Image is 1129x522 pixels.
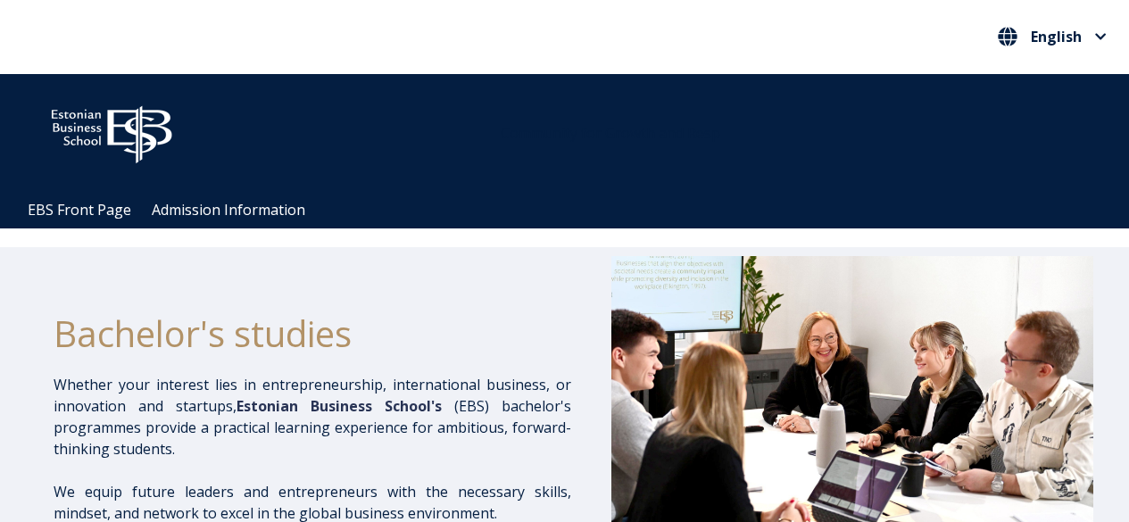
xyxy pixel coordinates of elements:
[237,396,442,416] span: Estonian Business School's
[501,123,720,143] span: Community for Growth and Resp
[1031,29,1082,44] span: English
[993,22,1111,52] nav: Select your language
[28,200,131,220] a: EBS Front Page
[36,92,187,169] img: ebs_logo2016_white
[993,22,1111,51] button: English
[54,374,571,460] p: Whether your interest lies in entrepreneurship, international business, or innovation and startup...
[18,192,1129,228] div: Navigation Menu
[54,311,571,356] h1: Bachelor's studies
[152,200,305,220] a: Admission Information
